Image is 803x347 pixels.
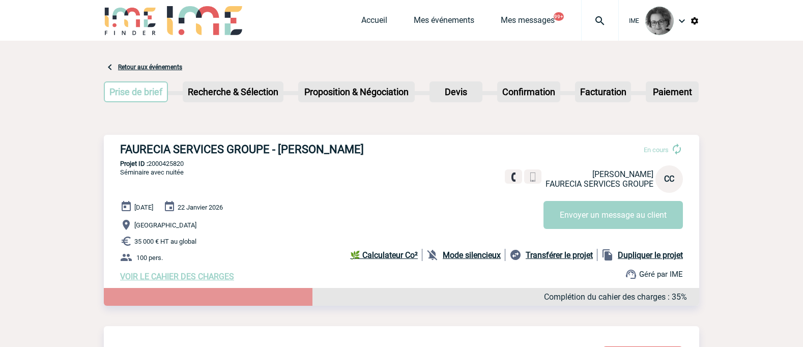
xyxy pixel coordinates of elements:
p: 2000425820 [104,160,699,167]
img: support.png [625,268,637,280]
span: IME [629,17,639,24]
span: CC [664,174,674,184]
a: VOIR LE CAHIER DES CHARGES [120,272,234,281]
img: 101028-0.jpg [645,7,674,35]
a: Mes messages [501,15,555,30]
button: Envoyer un message au client [543,201,683,229]
img: file_copy-black-24dp.png [601,249,614,261]
b: Transférer le projet [526,250,593,260]
span: 22 Janvier 2026 [178,204,223,211]
b: 🌿 Calculateur Co² [350,250,418,260]
a: Retour aux événements [118,64,182,71]
span: Séminaire avec nuitée [120,168,184,176]
b: Mode silencieux [443,250,501,260]
b: Projet ID : [120,160,148,167]
span: 35 000 € HT au global [134,238,196,245]
a: Mes événements [414,15,474,30]
p: Facturation [576,82,630,101]
span: [DATE] [134,204,153,211]
p: Devis [431,82,481,101]
span: 100 pers. [136,254,163,262]
span: FAURECIA SERVICES GROUPE [546,179,653,189]
p: Recherche & Sélection [184,82,282,101]
span: [PERSON_NAME] [592,169,653,179]
button: 99+ [554,12,564,21]
p: Paiement [647,82,698,101]
span: En cours [644,146,669,154]
p: Confirmation [498,82,559,101]
img: IME-Finder [104,6,157,35]
p: Prise de brief [105,82,167,101]
b: Dupliquer le projet [618,250,683,260]
a: 🌿 Calculateur Co² [350,249,422,261]
img: fixe.png [509,172,518,182]
p: Proposition & Négociation [299,82,414,101]
a: Accueil [361,15,387,30]
span: Géré par IME [639,270,683,279]
h3: FAURECIA SERVICES GROUPE - [PERSON_NAME] [120,143,425,156]
span: [GEOGRAPHIC_DATA] [134,221,196,229]
img: portable.png [528,172,537,182]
